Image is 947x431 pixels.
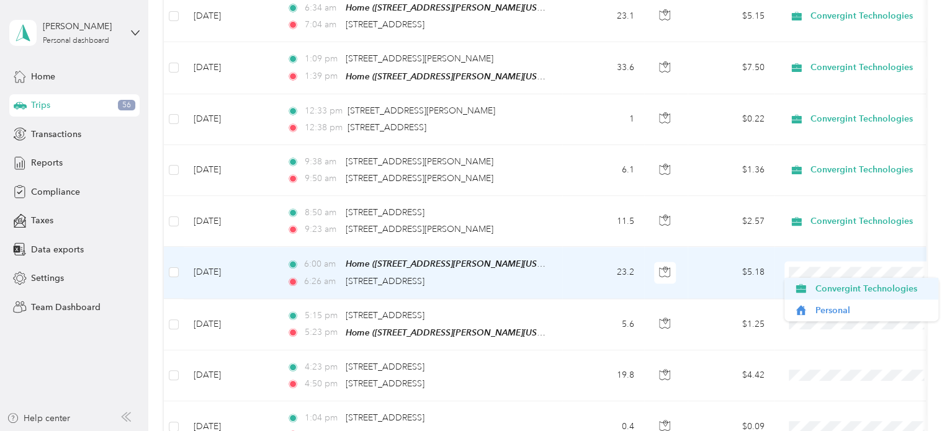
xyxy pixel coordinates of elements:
[304,326,339,339] span: 5:23 pm
[31,128,81,141] span: Transactions
[31,272,64,285] span: Settings
[304,121,342,135] span: 12:38 pm
[346,224,493,234] span: [STREET_ADDRESS][PERSON_NAME]
[31,301,101,314] span: Team Dashboard
[118,100,135,111] span: 56
[31,70,55,83] span: Home
[346,259,569,269] span: Home ([STREET_ADDRESS][PERSON_NAME][US_STATE])
[688,299,774,350] td: $1.25
[810,215,924,228] span: Convergint Technologies
[346,327,569,338] span: Home ([STREET_ADDRESS][PERSON_NAME][US_STATE])
[562,145,644,196] td: 6.1
[304,172,339,185] span: 9:50 am
[346,173,493,184] span: [STREET_ADDRESS][PERSON_NAME]
[562,350,644,401] td: 19.8
[31,185,80,198] span: Compliance
[304,104,342,118] span: 12:33 pm
[304,52,339,66] span: 1:09 pm
[346,2,569,13] span: Home ([STREET_ADDRESS][PERSON_NAME][US_STATE])
[304,1,339,15] span: 6:34 am
[348,105,495,116] span: [STREET_ADDRESS][PERSON_NAME]
[304,18,339,32] span: 7:04 am
[304,223,339,236] span: 9:23 am
[346,71,569,82] span: Home ([STREET_ADDRESS][PERSON_NAME][US_STATE])
[304,411,339,425] span: 1:04 pm
[346,378,424,389] span: [STREET_ADDRESS]
[184,299,277,350] td: [DATE]
[810,163,924,177] span: Convergint Technologies
[43,20,120,33] div: [PERSON_NAME]
[810,112,924,126] span: Convergint Technologies
[688,94,774,145] td: $0.22
[688,350,774,401] td: $4.42
[304,69,339,83] span: 1:39 pm
[304,155,339,169] span: 9:38 am
[346,310,424,321] span: [STREET_ADDRESS]
[184,196,277,247] td: [DATE]
[184,42,277,94] td: [DATE]
[184,350,277,401] td: [DATE]
[31,99,50,112] span: Trips
[346,362,424,372] span: [STREET_ADDRESS]
[31,156,63,169] span: Reports
[304,206,339,220] span: 8:50 am
[304,257,339,271] span: 6:00 am
[877,362,947,431] iframe: Everlance-gr Chat Button Frame
[562,94,644,145] td: 1
[43,37,109,45] div: Personal dashboard
[304,377,339,391] span: 4:50 pm
[562,42,644,94] td: 33.6
[31,214,53,227] span: Taxes
[304,309,339,322] span: 5:15 pm
[810,61,924,74] span: Convergint Technologies
[346,156,493,167] span: [STREET_ADDRESS][PERSON_NAME]
[562,196,644,247] td: 11.5
[346,412,424,423] span: [STREET_ADDRESS]
[562,299,644,350] td: 5.6
[184,94,277,145] td: [DATE]
[810,9,924,23] span: Convergint Technologies
[346,53,493,64] span: [STREET_ADDRESS][PERSON_NAME]
[346,276,424,287] span: [STREET_ADDRESS]
[815,282,930,295] span: Convergint Technologies
[346,19,424,30] span: [STREET_ADDRESS]
[7,412,70,425] button: Help center
[304,275,339,288] span: 6:26 am
[31,243,84,256] span: Data exports
[348,122,426,133] span: [STREET_ADDRESS]
[688,145,774,196] td: $1.36
[688,42,774,94] td: $7.50
[815,304,930,317] span: Personal
[304,360,339,374] span: 4:23 pm
[688,247,774,298] td: $5.18
[184,247,277,298] td: [DATE]
[688,196,774,247] td: $2.57
[346,207,424,218] span: [STREET_ADDRESS]
[184,145,277,196] td: [DATE]
[562,247,644,298] td: 23.2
